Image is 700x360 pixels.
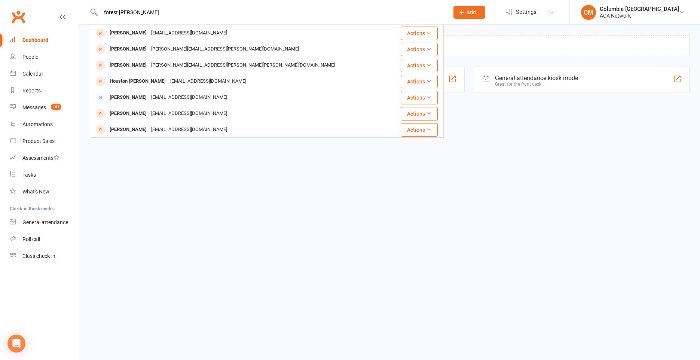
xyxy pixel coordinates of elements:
div: [PERSON_NAME] [107,92,149,103]
div: [PERSON_NAME] [107,28,149,39]
div: Automations [22,121,53,127]
div: Class check-in [22,253,55,259]
div: [PERSON_NAME] [107,60,149,71]
span: Add [467,9,476,15]
div: ACA Network [600,12,679,19]
div: [PERSON_NAME] [107,44,149,55]
a: Assessments [10,150,79,167]
a: Automations [10,116,79,133]
div: Product Sales [22,138,55,144]
div: CM [581,5,596,20]
div: [EMAIL_ADDRESS][DOMAIN_NAME] [149,124,229,135]
a: Roll call [10,231,79,248]
a: People [10,49,79,65]
div: Houston [PERSON_NAME] [107,76,168,87]
button: Actions [401,75,438,88]
div: People [22,54,38,60]
div: [EMAIL_ADDRESS][DOMAIN_NAME] [168,76,248,87]
div: Columbia [GEOGRAPHIC_DATA] [600,6,679,12]
input: Search... [98,7,444,18]
a: General attendance kiosk mode [10,214,79,231]
div: Tasks [22,172,36,178]
a: Tasks [10,167,79,183]
button: Actions [401,91,438,104]
div: Calendar [22,71,43,77]
div: Roll call [22,236,40,242]
a: Messages 107 [10,99,79,116]
div: [PERSON_NAME] [107,108,149,119]
div: What's New [22,189,49,195]
button: Actions [401,107,438,120]
a: Calendar [10,65,79,82]
div: [EMAIL_ADDRESS][DOMAIN_NAME] [149,92,229,103]
a: Reports [10,82,79,99]
div: [PERSON_NAME][EMAIL_ADDRESS][PERSON_NAME][PERSON_NAME][DOMAIN_NAME] [149,60,337,71]
button: Actions [401,43,438,56]
a: Dashboard [10,32,79,49]
div: Dashboard [22,37,48,43]
div: [EMAIL_ADDRESS][DOMAIN_NAME] [149,28,229,39]
div: General attendance kiosk mode [495,74,578,82]
div: Messages [22,104,46,110]
button: Actions [401,59,438,72]
a: Product Sales [10,133,79,150]
button: Actions [401,123,438,137]
div: [EMAIL_ADDRESS][DOMAIN_NAME] [149,108,229,119]
button: Actions [401,27,438,40]
div: General attendance [22,219,68,225]
a: Class kiosk mode [10,248,79,265]
div: [PERSON_NAME] [107,124,149,135]
a: Clubworx [9,7,28,26]
div: Reports [22,88,41,94]
div: Assessments [22,155,59,161]
div: Open Intercom Messenger [7,335,25,353]
span: Settings [516,4,537,21]
button: Add [453,6,485,19]
div: [PERSON_NAME][EMAIL_ADDRESS][PERSON_NAME][DOMAIN_NAME] [149,44,301,55]
span: 107 [51,104,61,110]
a: What's New [10,183,79,200]
div: Great for the front desk [495,82,578,87]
